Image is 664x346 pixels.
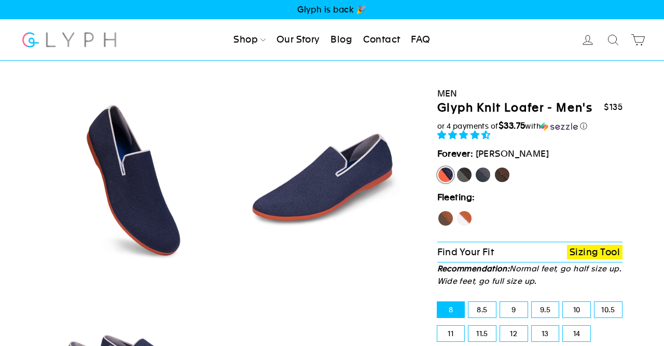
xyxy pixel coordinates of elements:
[594,302,622,317] label: 10.5
[563,326,590,341] label: 14
[604,102,622,112] span: $135
[437,302,465,317] label: 8
[437,101,593,116] h1: Glyph Knit Loafer - Men's
[437,121,623,131] div: or 4 payments of$33.75withSezzle Click to learn more about Sezzle
[532,302,559,317] label: 9.5
[437,192,475,202] strong: Fleeting:
[232,91,409,268] img: Marlin
[437,148,474,159] strong: Forever:
[229,29,434,51] ul: Primary
[475,167,491,183] label: Rhino
[468,302,496,317] label: 8.5
[21,26,118,53] img: Glyph
[541,122,578,131] img: Sezzle
[456,167,473,183] label: Panther
[532,326,559,341] label: 13
[500,302,528,317] label: 9
[407,29,434,51] a: FAQ
[437,87,623,101] div: Men
[46,91,223,268] img: Marlin
[326,29,356,51] a: Blog
[437,262,623,287] p: Normal feet, go half size up. Wide feet, go full size up.
[456,210,473,227] label: Fox
[499,120,525,131] span: $33.75
[437,326,465,341] label: 11
[437,167,454,183] label: [PERSON_NAME]
[437,121,623,131] div: or 4 payments of with
[272,29,324,51] a: Our Story
[500,326,528,341] label: 12
[494,167,510,183] label: Mustang
[468,326,496,341] label: 11.5
[359,29,405,51] a: Contact
[437,130,493,140] span: 4.73 stars
[563,302,590,317] label: 10
[567,245,622,260] a: Sizing Tool
[437,264,510,273] strong: Recommendation:
[437,246,494,257] span: Find Your Fit
[476,148,549,159] span: [PERSON_NAME]
[437,210,454,227] label: Hawk
[229,29,270,51] a: Shop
